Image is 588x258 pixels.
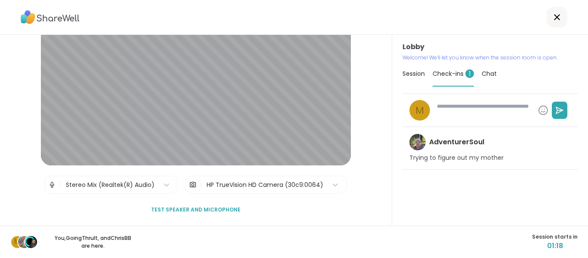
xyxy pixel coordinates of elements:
img: ChrisBB [25,236,37,248]
div: HP TrueVision HD Camera (30c9:0064) [207,180,323,190]
span: | [59,176,62,193]
span: m [415,103,424,118]
div: Stereo Mix (Realtek(R) Audio) [66,180,155,190]
img: Camera [189,176,197,193]
p: You, GoingThruIt , and ChrisBB are here. [45,234,141,250]
img: ShareWell Logo [21,7,80,27]
img: GoingThruIt [18,236,30,248]
span: Session starts in [532,233,578,241]
span: Test speaker and microphone [151,206,241,214]
span: m [14,236,20,248]
span: Chat [482,69,497,78]
p: Welcome! We’ll let you know when the session room is open. [402,54,578,62]
button: Test speaker and microphone [148,201,244,219]
span: | [200,176,202,193]
p: Trying to figure out my mother [409,154,504,162]
h4: AdventurerSoul [429,137,484,147]
h3: Lobby [402,42,578,52]
span: 1 [465,69,474,78]
span: Check-ins [433,69,474,78]
img: AdventurerSoul [409,134,426,150]
img: Microphone [48,176,56,193]
span: 01:18 [532,241,578,251]
span: Session [402,69,425,78]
